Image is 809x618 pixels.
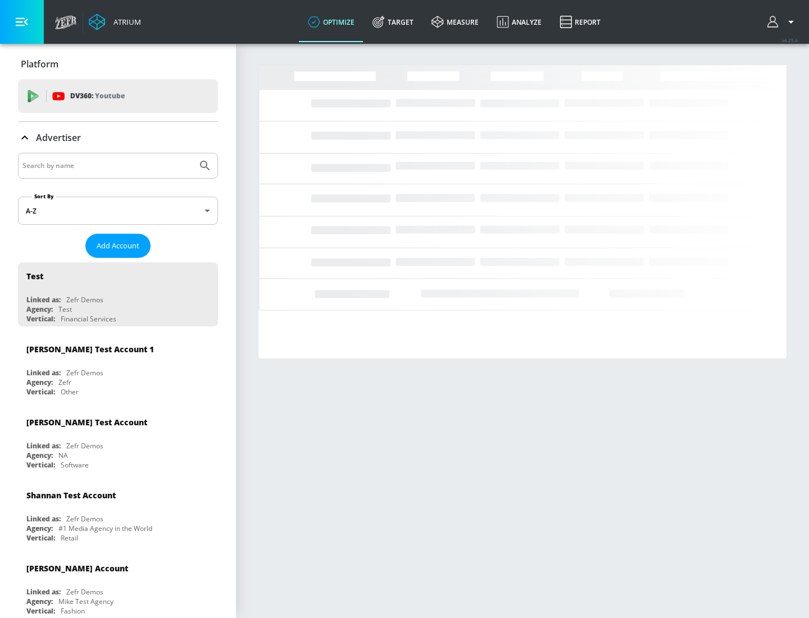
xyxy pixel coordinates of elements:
a: Analyze [488,2,551,42]
div: DV360: Youtube [18,79,218,113]
div: Linked as: [26,441,61,451]
div: Linked as: [26,587,61,597]
input: Search by name [22,158,193,173]
div: Advertiser [18,122,218,153]
a: Target [363,2,422,42]
div: Test [58,305,72,314]
div: [PERSON_NAME] Test Account 1Linked as:Zefr DemosAgency:ZefrVertical:Other [18,335,218,399]
div: [PERSON_NAME] Test Account 1 [26,344,154,355]
div: [PERSON_NAME] Test AccountLinked as:Zefr DemosAgency:NAVertical:Software [18,408,218,472]
div: Shannan Test AccountLinked as:Zefr DemosAgency:#1 Media Agency in the WorldVertical:Retail [18,481,218,546]
div: Zefr Demos [66,295,103,305]
a: Atrium [89,13,141,30]
p: Advertiser [36,131,81,144]
div: Vertical: [26,314,55,324]
div: Agency: [26,524,53,533]
div: Vertical: [26,460,55,470]
div: TestLinked as:Zefr DemosAgency:TestVertical:Financial Services [18,262,218,326]
div: A-Z [18,197,218,225]
div: Platform [18,48,218,80]
div: Zefr Demos [66,587,103,597]
div: Agency: [26,305,53,314]
div: Software [61,460,89,470]
div: Shannan Test Account [26,490,116,501]
div: [PERSON_NAME] Account [26,563,128,574]
div: NA [58,451,68,460]
div: Vertical: [26,387,55,397]
div: Agency: [26,378,53,387]
div: Linked as: [26,514,61,524]
a: optimize [299,2,363,42]
label: Sort By [32,193,56,200]
span: v 4.25.4 [782,37,798,43]
div: Atrium [109,17,141,27]
div: Other [61,387,79,397]
a: Report [551,2,610,42]
div: Zefr Demos [66,368,103,378]
div: Fashion [61,606,85,616]
p: Youtube [95,90,125,102]
div: Test [26,271,43,281]
div: Zefr [58,378,71,387]
span: Add Account [97,239,139,252]
div: Vertical: [26,606,55,616]
div: Financial Services [61,314,116,324]
div: Linked as: [26,368,61,378]
div: Zefr Demos [66,441,103,451]
div: [PERSON_NAME] Test Account [26,417,147,428]
p: DV360: [70,90,125,102]
div: #1 Media Agency in the World [58,524,152,533]
div: Agency: [26,451,53,460]
div: Zefr Demos [66,514,103,524]
div: Vertical: [26,533,55,543]
div: Linked as: [26,295,61,305]
div: Agency: [26,597,53,606]
a: measure [422,2,488,42]
p: Platform [21,58,58,70]
button: Add Account [85,234,151,258]
div: Mike Test Agency [58,597,113,606]
div: Retail [61,533,78,543]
